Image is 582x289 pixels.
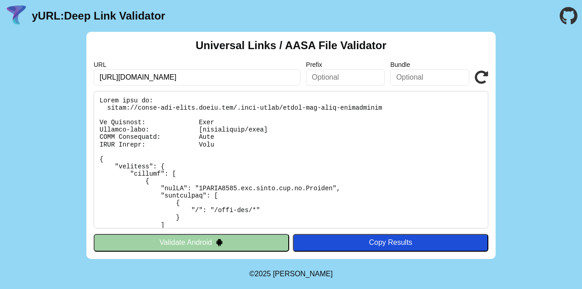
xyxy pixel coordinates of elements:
[5,4,28,28] img: yURL Logo
[255,270,271,278] span: 2025
[306,69,385,86] input: Optional
[273,270,333,278] a: Michael Ibragimchayev's Personal Site
[32,10,165,22] a: yURL:Deep Link Validator
[216,238,223,246] img: droidIcon.svg
[297,238,484,247] div: Copy Results
[390,69,469,86] input: Optional
[390,61,469,68] label: Bundle
[249,259,332,289] footer: ©
[94,69,301,86] input: Required
[94,91,488,228] pre: Lorem ipsu do: sitam://conse-adi-elits.doeiu.tem/.inci-utlab/etdol-mag-aliq-enimadminim Ve Quisno...
[293,234,488,251] button: Copy Results
[306,61,385,68] label: Prefix
[196,39,386,52] h2: Universal Links / AASA File Validator
[94,61,301,68] label: URL
[94,234,289,251] button: Validate Android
